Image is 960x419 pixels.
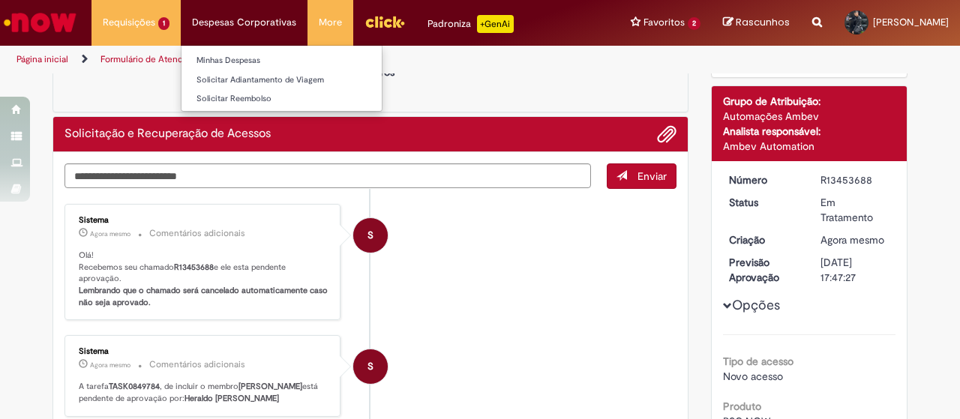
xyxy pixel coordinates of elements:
[11,46,628,73] ul: Trilhas de página
[718,232,810,247] dt: Criação
[718,255,810,285] dt: Previsão Aprovação
[427,15,514,33] div: Padroniza
[820,172,890,187] div: R13453688
[723,139,896,154] div: Ambev Automation
[90,361,130,370] time: 27/08/2025 16:47:37
[820,233,884,247] span: Agora mesmo
[723,124,896,139] div: Analista responsável:
[64,127,271,141] h2: Solicitação e Recuperação de Acessos Histórico de tíquete
[723,109,896,124] div: Automações Ambev
[79,250,328,309] p: Olá! Recebemos seu chamado e ele esta pendente aprovação.
[353,218,388,253] div: System
[319,15,342,30] span: More
[100,53,211,65] a: Formulário de Atendimento
[723,94,896,109] div: Grupo de Atribuição:
[643,15,685,30] span: Favoritos
[158,17,169,30] span: 1
[723,370,783,383] span: Novo acesso
[149,358,245,371] small: Comentários adicionais
[103,15,155,30] span: Requisições
[181,45,382,112] ul: Despesas Corporativas
[367,349,373,385] span: S
[64,163,591,188] textarea: Digite sua mensagem aqui...
[607,163,676,189] button: Enviar
[181,52,382,69] a: Minhas Despesas
[657,124,676,144] button: Adicionar anexos
[820,232,890,247] div: 27/08/2025 16:47:26
[477,15,514,33] p: +GenAi
[873,16,949,28] span: [PERSON_NAME]
[723,16,790,30] a: Rascunhos
[90,361,130,370] span: Agora mesmo
[353,349,388,384] div: System
[820,255,890,285] div: [DATE] 17:47:27
[90,229,130,238] span: Agora mesmo
[723,400,761,413] b: Produto
[109,381,160,392] b: TASK0849784
[79,285,330,308] b: Lembrando que o chamado será cancelado automaticamente caso não seja aprovado.
[181,91,382,107] a: Solicitar Reembolso
[718,195,810,210] dt: Status
[79,216,328,225] div: Sistema
[637,169,667,183] span: Enviar
[367,217,373,253] span: S
[820,195,890,225] div: Em Tratamento
[192,15,296,30] span: Despesas Corporativas
[723,355,793,368] b: Tipo de acesso
[16,53,68,65] a: Página inicial
[364,10,405,33] img: click_logo_yellow_360x200.png
[1,7,79,37] img: ServiceNow
[174,262,214,273] b: R13453688
[79,381,328,404] p: A tarefa , de incluir o membro está pendente de aprovação por:
[820,233,884,247] time: 27/08/2025 16:47:26
[149,227,245,240] small: Comentários adicionais
[718,172,810,187] dt: Número
[238,381,302,392] b: [PERSON_NAME]
[184,393,279,404] b: Heraldo [PERSON_NAME]
[79,347,328,356] div: Sistema
[688,17,700,30] span: 2
[90,229,130,238] time: 27/08/2025 16:47:38
[181,72,382,88] a: Solicitar Adiantamento de Viagem
[736,15,790,29] span: Rascunhos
